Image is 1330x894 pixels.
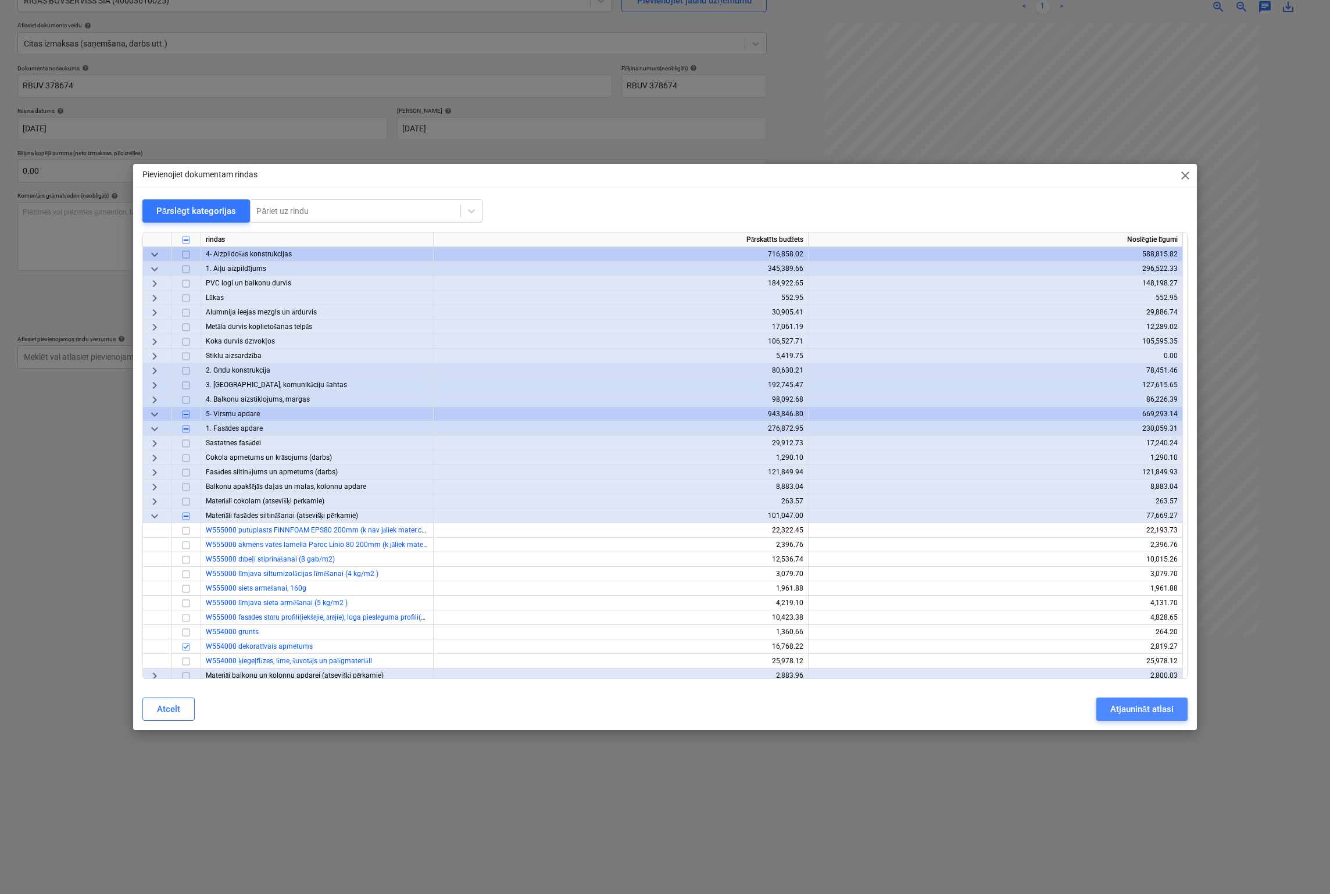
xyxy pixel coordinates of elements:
[813,247,1178,262] div: 588,815.82
[813,567,1178,581] div: 3,079.70
[813,465,1178,480] div: 121,849.93
[813,421,1178,436] div: 230,059.31
[813,610,1178,625] div: 4,828.65
[148,451,162,465] span: keyboard_arrow_right
[438,305,803,320] div: 30,905.41
[156,203,237,219] div: Pārslēgt kategorijas
[438,436,803,450] div: 29,912.73
[813,596,1178,610] div: 4,131.70
[206,279,291,287] span: PVC logi un balkonu durvis
[206,555,335,563] a: W555000 dībeļi stiprināšanai (8 gab/m2)
[206,642,313,650] a: W554000 dekoratīvais apmetums
[813,349,1178,363] div: 0.00
[813,450,1178,465] div: 1,290.10
[813,639,1178,654] div: 2,819.27
[206,308,317,316] span: Alumīnija ieejas mezgls un ārdurvis
[813,392,1178,407] div: 86,226.39
[206,468,338,476] span: Fasādes siltinājums un apmetums (darbs)
[813,552,1178,567] div: 10,015.26
[809,233,1183,247] div: Noslēgtie līgumi
[206,541,444,549] span: W555000 akmens vates lamella Paroc Linio 80 200mm (k jāliek mater.cenā)
[438,494,803,509] div: 263.57
[142,698,195,721] button: Atcelt
[438,509,803,523] div: 101,047.00
[438,363,803,378] div: 80,630.21
[206,250,292,258] span: 4- Aizpildošās konstrukcijas
[813,334,1178,349] div: 105,595.35
[206,381,347,389] span: 3. Starpsienas, komunikāciju šahtas
[206,323,312,331] span: Metāla durvis koplietošanas telpās
[438,276,803,291] div: 184,922.65
[142,169,258,181] p: Pievienojiet dokumentam rindas
[438,465,803,480] div: 121,849.94
[206,294,224,302] span: Lūkas
[148,306,162,320] span: keyboard_arrow_right
[206,584,306,592] a: W555000 siets armēšanai, 160g
[813,581,1178,596] div: 1,961.88
[148,335,162,349] span: keyboard_arrow_right
[813,494,1178,509] div: 263.57
[438,538,803,552] div: 2,396.76
[813,305,1178,320] div: 29,886.74
[438,596,803,610] div: 4,219.10
[148,364,162,378] span: keyboard_arrow_right
[813,538,1178,552] div: 2,396.76
[438,523,803,538] div: 22,322.45
[206,497,324,505] span: Materiāli cokolam (atsevišķi pērkamie)
[148,349,162,363] span: keyboard_arrow_right
[438,392,803,407] div: 98,092.68
[148,407,162,421] span: keyboard_arrow_down
[201,233,434,247] div: rindas
[438,654,803,668] div: 25,978.12
[1178,169,1192,183] span: close
[813,276,1178,291] div: 148,198.27
[813,480,1178,494] div: 8,883.04
[434,233,809,247] div: Pārskatīts budžets
[148,495,162,509] span: keyboard_arrow_right
[206,337,275,345] span: Koka durvis dzīvokļos
[148,248,162,262] span: keyboard_arrow_down
[206,613,538,621] a: W555000 fasādes stūru profili(iekšējie, ārējie), loga pieslēguma profili(ailu perimetrs x2), defo...
[813,291,1178,305] div: 552.95
[813,625,1178,639] div: 264.20
[206,424,263,432] span: 1. Fasādes apdare
[438,421,803,436] div: 276,872.95
[438,552,803,567] div: 12,536.74
[148,669,162,683] span: keyboard_arrow_right
[438,610,803,625] div: 10,423.38
[142,199,251,223] button: Pārslēgt kategorijas
[206,366,270,374] span: 2. Grīdu konstrukcija
[206,657,372,665] a: W554000 ķiegeļflīzes, līme, šuvotājs un palīgmateriāli
[813,654,1178,668] div: 25,978.12
[206,570,378,578] span: W555000 līmjava siltumizolācijas līmēšanai (4 kg/m2 )
[148,277,162,291] span: keyboard_arrow_right
[206,628,259,636] a: W554000 grunts
[148,509,162,523] span: keyboard_arrow_down
[148,466,162,480] span: keyboard_arrow_right
[206,526,435,534] a: W555000 putuplasts FINNFOAM EPS80 200mm (k nav jāliek mater.cenā)
[206,352,262,360] span: Stiklu aizsardzība
[438,407,803,421] div: 943,846.80
[206,482,366,491] span: Balkonu apakšējās daļas un malas, kolonnu apdare
[438,320,803,334] div: 17,061.19
[206,410,260,418] span: 5- Virsmu apdare
[206,453,332,462] span: Cokola apmetums un krāsojums (darbs)
[206,395,310,403] span: 4. Balkonu aizstiklojums, margas
[1272,838,1330,894] div: Chat Widget
[148,291,162,305] span: keyboard_arrow_right
[206,599,348,607] span: W555000 līmjava sieta armēšanai (5 kg/m2 )
[148,422,162,436] span: keyboard_arrow_down
[206,264,266,273] span: 1. Aiļu aizpildījums
[438,639,803,654] div: 16,768.22
[438,247,803,262] div: 716,858.02
[1096,698,1188,721] button: Atjaunināt atlasi
[438,668,803,683] div: 2,883.96
[813,320,1178,334] div: 12,289.02
[206,439,261,447] span: Sastatnes fasādei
